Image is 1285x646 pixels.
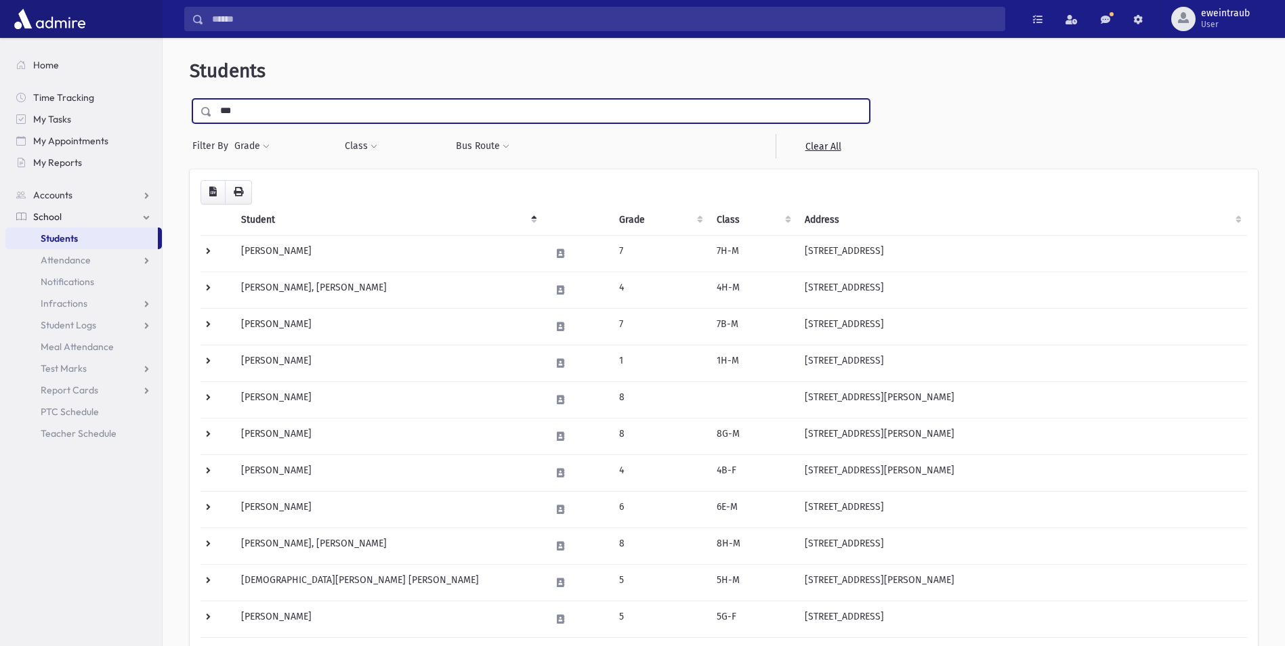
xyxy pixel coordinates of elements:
a: Clear All [776,134,870,158]
th: Student: activate to sort column descending [233,204,543,236]
td: [PERSON_NAME] [233,454,543,491]
td: [STREET_ADDRESS] [797,527,1247,564]
th: Address: activate to sort column ascending [797,204,1247,236]
a: Teacher Schedule [5,423,162,444]
span: Meal Attendance [41,341,114,353]
button: Class [344,134,378,158]
td: [STREET_ADDRESS] [797,235,1247,272]
td: 7 [611,308,708,345]
td: 4 [611,454,708,491]
a: Test Marks [5,358,162,379]
a: My Tasks [5,108,162,130]
td: [STREET_ADDRESS] [797,272,1247,308]
span: Report Cards [41,384,98,396]
td: [PERSON_NAME], [PERSON_NAME] [233,272,543,308]
a: Home [5,54,162,76]
span: Attendance [41,254,91,266]
a: My Reports [5,152,162,173]
a: School [5,206,162,228]
span: PTC Schedule [41,406,99,418]
a: My Appointments [5,130,162,152]
td: [STREET_ADDRESS] [797,601,1247,637]
td: 5H-M [709,564,797,601]
button: CSV [201,180,226,204]
span: Notifications [41,276,94,288]
span: My Reports [33,156,82,169]
td: 6 [611,491,708,527]
a: Infractions [5,293,162,314]
span: eweintraub [1201,8,1250,19]
td: 8G-M [709,418,797,454]
a: Student Logs [5,314,162,336]
button: Bus Route [455,134,510,158]
td: 5 [611,564,708,601]
td: [PERSON_NAME] [233,601,543,637]
td: 7B-M [709,308,797,345]
td: [DEMOGRAPHIC_DATA][PERSON_NAME] [PERSON_NAME] [233,564,543,601]
td: [PERSON_NAME] [233,345,543,381]
td: 8 [611,418,708,454]
span: Filter By [192,139,234,153]
span: Accounts [33,189,72,201]
button: Print [225,180,252,204]
a: Meal Attendance [5,336,162,358]
td: 4 [611,272,708,308]
th: Class: activate to sort column ascending [709,204,797,236]
a: Attendance [5,249,162,271]
a: Notifications [5,271,162,293]
td: 5G-F [709,601,797,637]
td: [STREET_ADDRESS] [797,345,1247,381]
td: [PERSON_NAME] [233,308,543,345]
td: [PERSON_NAME] [233,418,543,454]
td: 1H-M [709,345,797,381]
td: 6E-M [709,491,797,527]
td: 7 [611,235,708,272]
td: 4B-F [709,454,797,491]
td: 4H-M [709,272,797,308]
td: [STREET_ADDRESS][PERSON_NAME] [797,418,1247,454]
input: Search [204,7,1005,31]
button: Grade [234,134,270,158]
span: Student Logs [41,319,96,331]
td: [PERSON_NAME] [233,491,543,527]
span: Infractions [41,297,87,309]
td: 8H-M [709,527,797,564]
span: User [1201,19,1250,30]
a: Accounts [5,184,162,206]
td: [PERSON_NAME], [PERSON_NAME] [233,527,543,564]
td: [STREET_ADDRESS][PERSON_NAME] [797,381,1247,418]
span: Teacher Schedule [41,427,117,439]
a: Time Tracking [5,87,162,108]
td: [STREET_ADDRESS] [797,308,1247,345]
td: 8 [611,527,708,564]
a: PTC Schedule [5,401,162,423]
span: My Appointments [33,135,108,147]
td: [PERSON_NAME] [233,381,543,418]
td: 7H-M [709,235,797,272]
img: AdmirePro [11,5,89,33]
td: 5 [611,601,708,637]
span: Home [33,59,59,71]
th: Grade: activate to sort column ascending [611,204,708,236]
span: My Tasks [33,113,71,125]
span: Students [41,232,78,244]
td: [PERSON_NAME] [233,235,543,272]
a: Students [5,228,158,249]
td: 8 [611,381,708,418]
td: [STREET_ADDRESS] [797,491,1247,527]
span: Students [190,60,266,82]
a: Report Cards [5,379,162,401]
span: School [33,211,62,223]
td: [STREET_ADDRESS][PERSON_NAME] [797,564,1247,601]
td: 1 [611,345,708,381]
td: [STREET_ADDRESS][PERSON_NAME] [797,454,1247,491]
span: Time Tracking [33,91,94,104]
span: Test Marks [41,362,87,374]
